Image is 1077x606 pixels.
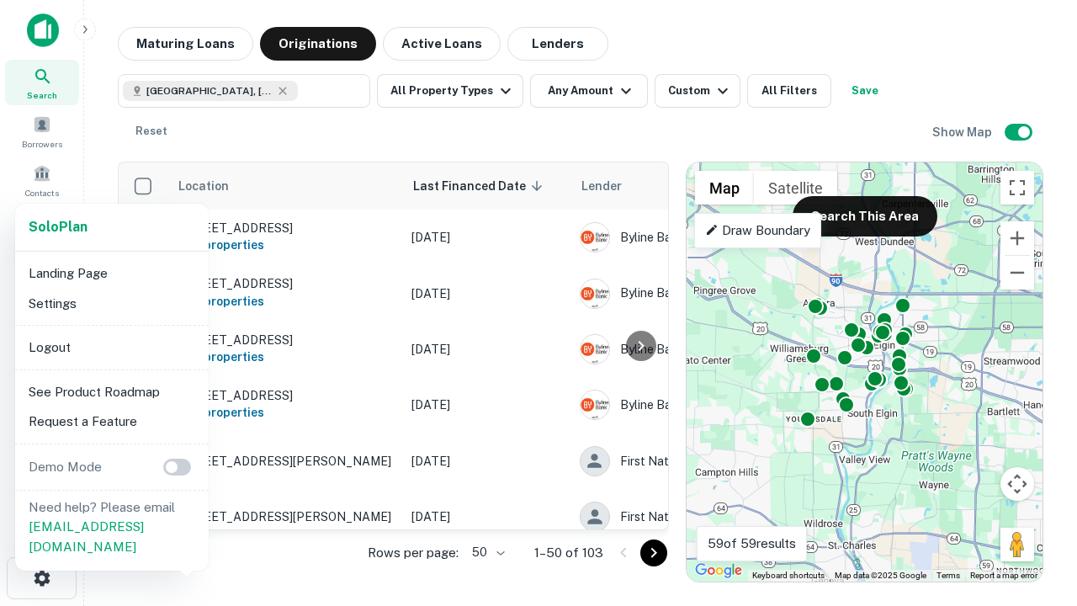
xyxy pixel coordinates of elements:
li: Request a Feature [22,407,202,437]
li: Landing Page [22,258,202,289]
iframe: Chat Widget [993,471,1077,552]
a: [EMAIL_ADDRESS][DOMAIN_NAME] [29,519,144,554]
strong: Solo Plan [29,219,88,235]
p: Demo Mode [22,457,109,477]
li: See Product Roadmap [22,377,202,407]
li: Logout [22,332,202,363]
a: SoloPlan [29,217,88,237]
p: Need help? Please email [29,497,195,557]
li: Settings [22,289,202,319]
